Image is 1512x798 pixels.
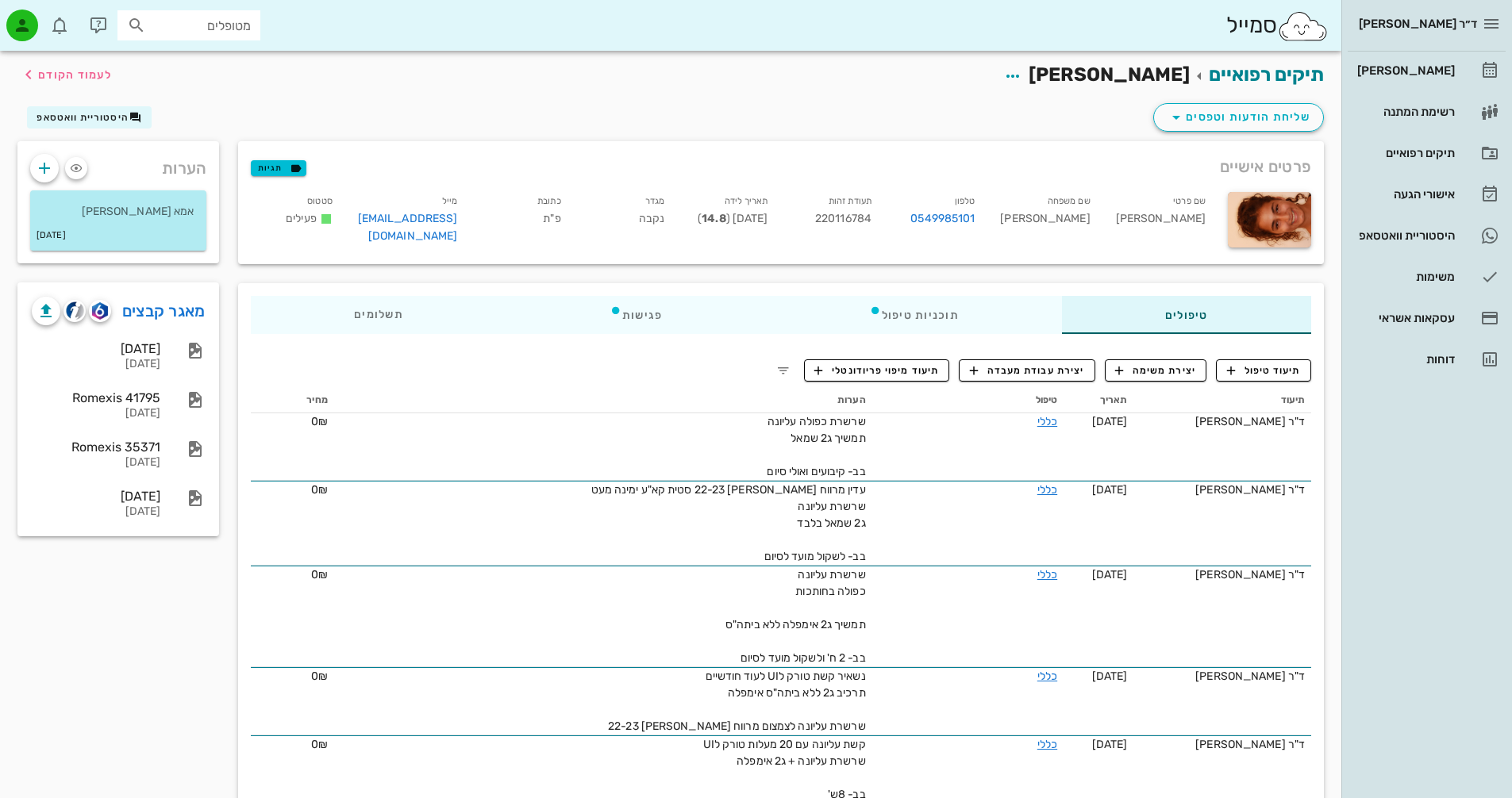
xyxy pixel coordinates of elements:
a: אישורי הגעה [1348,175,1506,213]
small: שם משפחה [1048,196,1091,206]
div: היסטוריית וואטסאפ [1354,229,1455,242]
div: [PERSON_NAME] [1354,64,1455,77]
button: romexis logo [89,300,111,322]
div: [PERSON_NAME] [1103,189,1218,255]
th: טיפול [872,388,1064,413]
span: היסטוריית וואטסאפ [37,112,129,123]
a: משימות [1348,258,1506,296]
div: עסקאות אשראי [1354,312,1455,324]
th: הערות [334,388,872,413]
span: עדין מרווח [PERSON_NAME] 22-23 סטית קא"ע ימינה מעט שרשרת עליונה ג2 שמאל בלבד בב- לשקול מועד לסיום [591,483,866,563]
div: [DATE] [32,358,160,371]
button: לעמוד הקודם [19,60,112,89]
span: שרשרת כפולה עליונה תמשיך ג2 שמאל בב- קיבועים ואולי סיום [767,415,865,478]
a: תיקים רפואיים [1348,134,1506,172]
span: פ"ת [543,212,560,225]
a: עסקאות אשראי [1348,299,1506,337]
a: כללי [1037,415,1057,428]
span: [PERSON_NAME] [1029,63,1190,86]
div: ד"ר [PERSON_NAME] [1140,413,1305,430]
strong: 14.8 [702,212,725,225]
span: [DATE] [1092,568,1128,581]
div: ד"ר [PERSON_NAME] [1140,481,1305,498]
span: [DATE] [1092,669,1128,683]
button: תיעוד מיפוי פריודונטלי [804,359,950,382]
span: שרשרת עליונה כפולה בחותכות תמשיך ג2 אימפלה ללא ביתה"ס בב- 2 ח' ולשקול מועד לסיום [725,568,866,665]
a: מאגר קבצים [122,298,206,324]
a: תיקים רפואיים [1209,63,1324,86]
span: יצירת עבודת מעבדה [970,363,1084,378]
a: 0549985101 [910,210,975,228]
div: תוכניות טיפול [766,296,1062,334]
button: יצירת עבודת מעבדה [959,359,1095,382]
span: [DATE] [1092,415,1128,428]
button: שליחת הודעות וטפסים [1153,103,1324,132]
span: תיעוד מיפוי פריודונטלי [814,363,939,378]
div: תיקים רפואיים [1354,147,1455,159]
a: כללי [1037,483,1057,497]
span: לעמוד הקודם [38,68,112,82]
small: מייל [442,196,457,206]
div: ד"ר [PERSON_NAME] [1140,736,1305,753]
span: [DATE] ( ) [698,212,768,225]
span: שליחת הודעות וטפסים [1167,108,1310,127]
button: יצירת משימה [1105,359,1207,382]
div: טיפולים [1062,296,1311,334]
a: כללי [1037,738,1057,751]
span: תשלומים [354,309,403,320]
small: שם פרטי [1173,196,1206,206]
div: פגישות [506,296,766,334]
span: ד״ר [PERSON_NAME] [1359,17,1477,31]
button: היסטוריית וואטסאפ [27,106,152,129]
small: תעודת זהות [829,196,871,206]
div: דוחות [1354,353,1455,366]
div: Romexis 35371 [32,439,160,455]
small: מגדר [645,196,664,206]
span: נשאיר קשת טורק לUI לעוד חודשיים תרכיב ג2 ללא ביתה"ס אימפלה שרשרת עליונה לצמצום מרווח [PERSON_NAME... [608,669,866,733]
small: [DATE] [37,227,66,244]
img: SmileCloud logo [1277,10,1329,42]
a: רשימת המתנה [1348,93,1506,131]
a: [EMAIL_ADDRESS][DOMAIN_NAME] [358,212,458,243]
th: מחיר [251,388,333,413]
div: הערות [17,141,219,187]
span: יצירת משימה [1115,363,1196,378]
a: כללי [1037,669,1057,683]
small: סטטוס [307,196,333,206]
span: 0₪ [311,669,328,683]
button: תגיות [251,160,306,176]
th: תיעוד [1133,388,1311,413]
span: תיעוד טיפול [1227,363,1301,378]
button: cliniview logo [63,300,86,322]
a: היסטוריית וואטסאפ [1348,217,1506,255]
a: דוחות [1348,340,1506,378]
span: 0₪ [311,568,328,581]
span: 0₪ [311,483,328,497]
div: אישורי הגעה [1354,188,1455,201]
div: [DATE] [32,456,160,470]
img: cliniview logo [66,301,84,320]
th: תאריך [1064,388,1133,413]
small: כתובת [537,196,561,206]
div: סמייל [1226,9,1329,43]
img: romexis logo [92,302,107,320]
div: נקבה [574,189,677,255]
span: [DATE] [1092,483,1128,497]
div: [DATE] [32,407,160,420]
div: [DATE] [32,341,160,356]
button: תיעוד טיפול [1216,359,1311,382]
div: [DATE] [32,489,160,504]
span: 0₪ [311,415,328,428]
span: תגיות [258,161,299,175]
div: [DATE] [32,505,160,519]
div: [PERSON_NAME] [987,189,1102,255]
span: פרטים אישיים [1220,154,1311,179]
span: 0₪ [311,738,328,751]
a: [PERSON_NAME] [1348,52,1506,90]
small: טלפון [955,196,975,206]
span: תג [47,13,56,22]
div: רשימת המתנה [1354,106,1455,118]
span: [DATE] [1092,738,1128,751]
div: משימות [1354,270,1455,283]
a: כללי [1037,568,1057,581]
